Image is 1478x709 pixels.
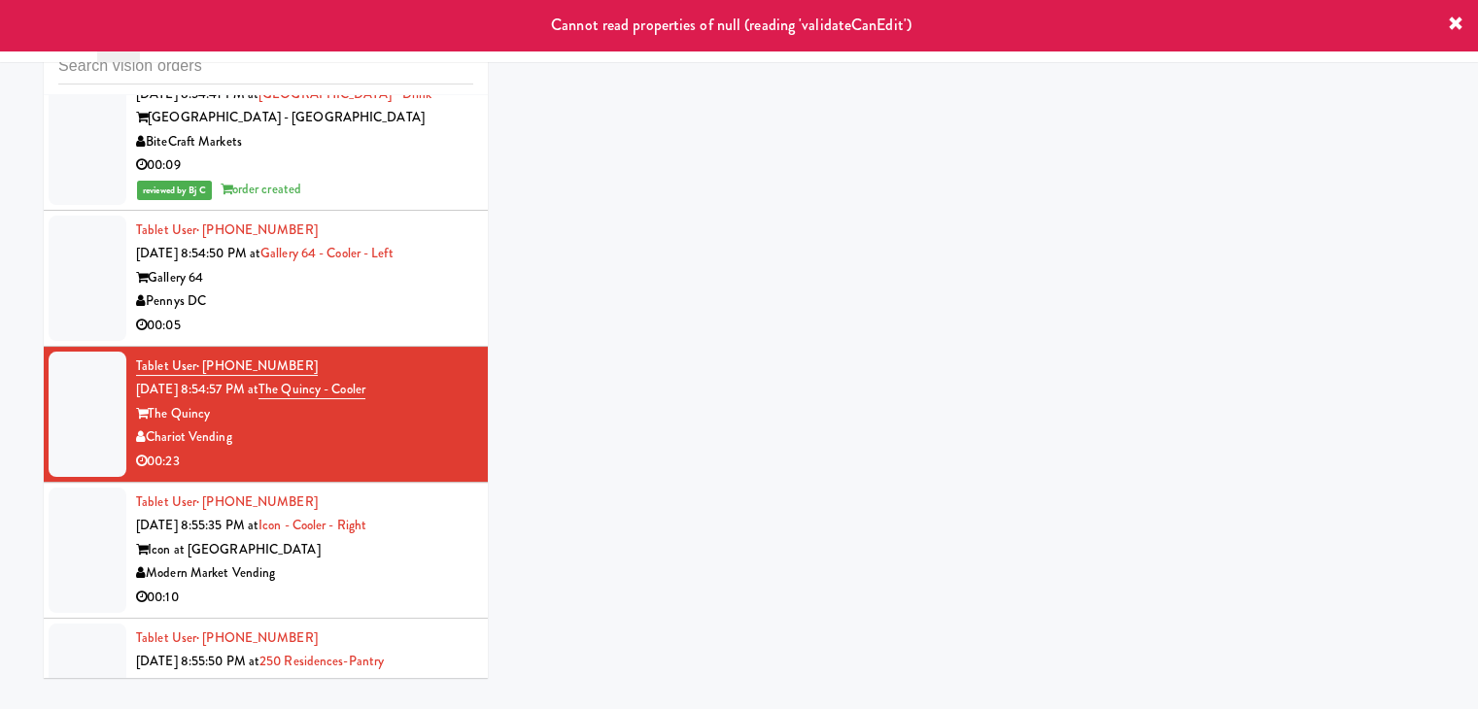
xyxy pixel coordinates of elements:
a: Tablet User· [PHONE_NUMBER] [136,356,318,376]
span: [DATE] 8:55:50 PM at [136,652,259,670]
div: Icon at [GEOGRAPHIC_DATA] [136,538,473,562]
li: Tablet User· [PHONE_NUMBER][DATE] 8:54:50 PM atGallery 64 - Cooler - LeftGallery 64Pennys DC00:05 [44,211,488,347]
div: 00:10 [136,586,473,610]
span: · [PHONE_NUMBER] [196,356,318,375]
div: 00:05 [136,314,473,338]
span: [DATE] 8:55:35 PM at [136,516,258,534]
li: Tablet User· [PHONE_NUMBER][DATE] 8:55:35 PM atIcon - Cooler - RightIcon at [GEOGRAPHIC_DATA]Mode... [44,483,488,619]
a: The Quincy - Cooler [258,380,365,399]
a: Tablet User· [PHONE_NUMBER] [136,492,318,511]
a: [GEOGRAPHIC_DATA] - Drink [258,84,432,103]
span: [DATE] 8:54:41 PM at [136,84,258,103]
div: BiteCraft Markets [136,130,473,154]
li: Tablet User· [PHONE_NUMBER][DATE] 8:54:57 PM atThe Quincy - CoolerThe QuincyChariot Vending00:23 [44,347,488,483]
div: Pennys DC [136,289,473,314]
input: Search vision orders [58,49,473,84]
a: Gallery 64 - Cooler - Left [260,244,394,262]
li: Tablet User· [PHONE_NUMBER][DATE] 8:54:41 PM at[GEOGRAPHIC_DATA] - Drink[GEOGRAPHIC_DATA] - [GEOG... [44,51,488,211]
span: [DATE] 8:54:57 PM at [136,380,258,398]
a: Tablet User· [PHONE_NUMBER] [136,220,318,239]
div: 250 Residences [136,674,473,698]
div: 00:09 [136,153,473,178]
div: Chariot Vending [136,425,473,450]
span: · [PHONE_NUMBER] [196,220,318,239]
span: · [PHONE_NUMBER] [196,492,318,511]
span: order created [221,180,301,198]
div: The Quincy [136,402,473,426]
div: [GEOGRAPHIC_DATA] - [GEOGRAPHIC_DATA] [136,106,473,130]
div: Modern Market Vending [136,561,473,586]
a: 250 Residences-Pantry [259,652,384,670]
div: Gallery 64 [136,266,473,290]
span: · [PHONE_NUMBER] [196,628,318,647]
div: 00:23 [136,450,473,474]
span: reviewed by Bj C [137,181,212,200]
a: Icon - Cooler - Right [258,516,366,534]
a: Tablet User· [PHONE_NUMBER] [136,628,318,647]
span: Cannot read properties of null (reading 'validateCanEdit') [551,14,911,36]
span: [DATE] 8:54:50 PM at [136,244,260,262]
